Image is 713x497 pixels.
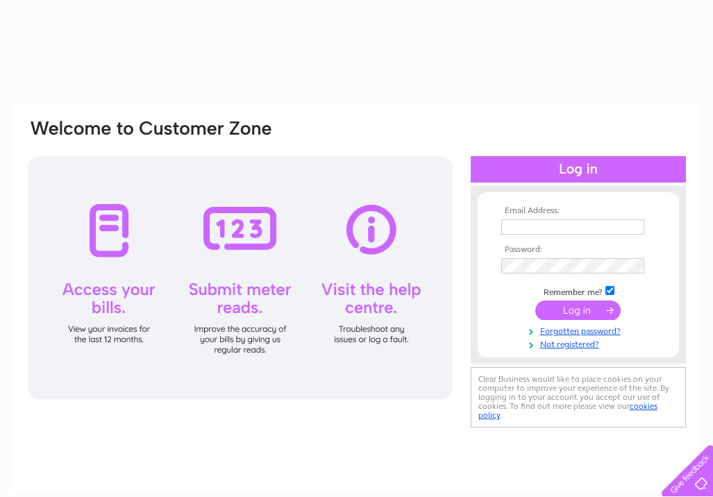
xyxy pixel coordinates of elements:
td: Remember me? [498,284,659,298]
input: Submit [535,301,621,320]
th: Email Address: [498,206,659,216]
a: cookies policy [478,401,657,420]
a: Forgotten password? [501,323,659,337]
div: Clear Business would like to place cookies on your computer to improve your experience of the sit... [471,367,686,428]
th: Password: [498,245,659,255]
a: Not registered? [501,337,659,350]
